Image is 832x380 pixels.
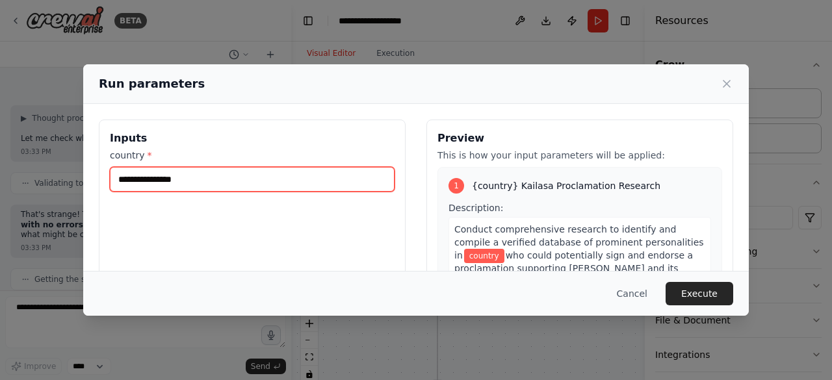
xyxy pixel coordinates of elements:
div: 1 [448,178,464,194]
button: Cancel [606,282,658,305]
h2: Run parameters [99,75,205,93]
label: country [110,149,395,162]
p: This is how your input parameters will be applied: [437,149,722,162]
h3: Preview [437,131,722,146]
span: Description: [448,203,503,213]
button: Execute [666,282,733,305]
span: {country} Kailasa Proclamation Research [472,179,660,192]
span: Variable: country [464,249,504,263]
span: who could potentially sign and endorse a proclamation supporting [PERSON_NAME] and its humanitari... [454,250,693,312]
span: Conduct comprehensive research to identify and compile a verified database of prominent personali... [454,224,704,260]
h3: Inputs [110,131,395,146]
